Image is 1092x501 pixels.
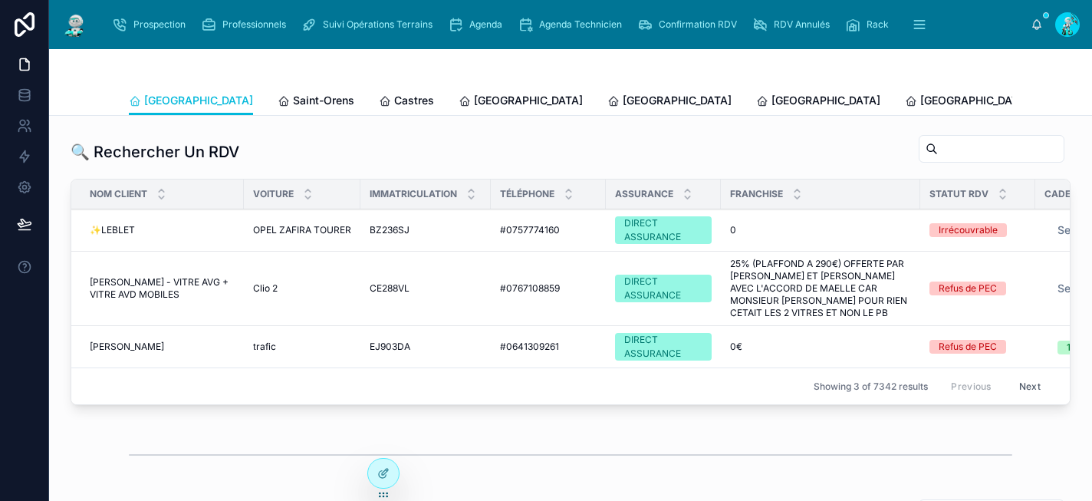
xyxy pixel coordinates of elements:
[500,188,554,200] span: Téléphone
[939,223,998,237] div: Irrécouvrable
[633,11,748,38] a: Confirmation RDV
[623,93,732,108] span: [GEOGRAPHIC_DATA]
[253,224,351,236] a: OPEL ZAFIRA TOURER
[500,224,597,236] a: #0757774160
[939,340,997,354] div: Refus de PEC
[370,341,482,353] a: EJ903DA
[71,141,239,163] h1: 🔍 Rechercher Un RDV
[920,93,1029,108] span: [GEOGRAPHIC_DATA]
[370,188,457,200] span: Immatriculation
[133,18,186,31] span: Prospection
[939,282,997,295] div: Refus de PEC
[101,8,1031,41] div: scrollable content
[107,11,196,38] a: Prospection
[730,224,736,236] span: 0
[1067,341,1088,354] div: 150€
[624,333,702,361] div: DIRECT ASSURANCE
[1008,374,1051,398] button: Next
[615,333,712,361] a: DIRECT ASSURANCE
[500,224,560,236] span: #0757774160
[867,18,889,31] span: Rack
[929,282,1026,295] a: Refus de PEC
[1044,188,1091,200] span: Cadeaux
[90,276,235,301] a: [PERSON_NAME] - VITRE AVG + VITRE AVD MOBILES
[730,224,911,236] a: 0
[253,282,351,295] a: Clio 2
[278,87,354,117] a: Saint-Orens
[624,216,702,244] div: DIRECT ASSURANCE
[61,12,89,37] img: App logo
[90,341,164,353] span: [PERSON_NAME]
[730,341,911,353] a: 0€
[905,87,1029,117] a: [GEOGRAPHIC_DATA]
[624,275,702,302] div: DIRECT ASSURANCE
[196,11,297,38] a: Professionnels
[659,18,737,31] span: Confirmation RDV
[90,341,235,353] a: [PERSON_NAME]
[607,87,732,117] a: [GEOGRAPHIC_DATA]
[253,282,278,295] span: Clio 2
[774,18,830,31] span: RDV Annulés
[370,224,482,236] a: BZ236SJ
[500,341,559,353] span: #0641309261
[615,216,712,244] a: DIRECT ASSURANCE
[144,93,253,108] span: [GEOGRAPHIC_DATA]
[370,282,409,295] span: CE288VL
[615,188,673,200] span: Assurance
[500,282,560,295] span: #0767108859
[90,224,135,236] span: ✨LEBLET
[730,258,911,319] a: 25% (PLAFFOND A 290€) OFFERTE PAR [PERSON_NAME] ET [PERSON_NAME] AVEC L'ACCORD DE MAELLE CAR MONS...
[513,11,633,38] a: Agenda Technicien
[840,11,900,38] a: Rack
[323,18,433,31] span: Suivi Opérations Terrains
[771,93,880,108] span: [GEOGRAPHIC_DATA]
[370,341,410,353] span: EJ903DA
[90,188,147,200] span: Nom Client
[253,341,351,353] a: trafic
[756,87,880,117] a: [GEOGRAPHIC_DATA]
[814,381,928,393] span: Showing 3 of 7342 results
[90,224,235,236] a: ✨LEBLET
[443,11,513,38] a: Agenda
[459,87,583,117] a: [GEOGRAPHIC_DATA]
[222,18,286,31] span: Professionnels
[929,223,1026,237] a: Irrécouvrable
[297,11,443,38] a: Suivi Opérations Terrains
[129,87,253,116] a: [GEOGRAPHIC_DATA]
[370,224,409,236] span: BZ236SJ
[730,341,742,353] span: 0€
[253,188,294,200] span: Voiture
[474,93,583,108] span: [GEOGRAPHIC_DATA]
[615,275,712,302] a: DIRECT ASSURANCE
[394,93,434,108] span: Castres
[370,282,482,295] a: CE288VL
[500,341,597,353] a: #0641309261
[293,93,354,108] span: Saint-Orens
[379,87,434,117] a: Castres
[929,340,1026,354] a: Refus de PEC
[539,18,622,31] span: Agenda Technicien
[748,11,840,38] a: RDV Annulés
[500,282,597,295] a: #0767108859
[253,341,276,353] span: trafic
[929,188,988,200] span: Statut RDV
[730,188,783,200] span: Franchise
[469,18,502,31] span: Agenda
